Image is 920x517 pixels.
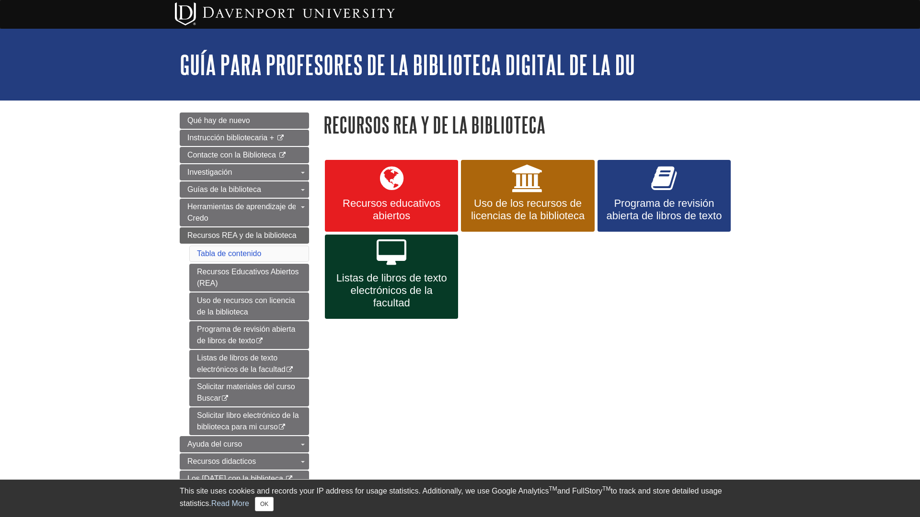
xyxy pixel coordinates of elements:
sup: TM [549,485,557,492]
span: Recursos educativos abiertos [332,197,451,222]
img: Davenport University [175,2,395,25]
span: Ayuda del curso [187,440,242,448]
i: This link opens in a new window [221,395,229,402]
a: Solicitar materiales del curso Buscar [189,379,309,406]
i: This link opens in a new window [278,424,286,430]
i: This link opens in a new window [278,152,286,158]
span: Herramientas de aprendizaje de Credo [187,202,297,222]
a: Listas de libros de texto electrónicos de la facultad [325,235,458,319]
a: Recursos educativos abiertos [325,160,458,232]
button: Close [255,497,274,511]
h1: Recursos REA y de la biblioteca [323,112,740,137]
a: Listas de libros de texto electrónicos de la facultad [189,350,309,378]
a: Recursos didacticos [180,453,309,470]
a: Guías de la biblioteca [180,181,309,198]
a: Programa de revisión abierta de libros de texto [598,160,731,232]
span: Recursos REA y de la biblioteca [187,231,297,239]
i: This link opens in a new window [286,367,294,373]
span: Guías de la biblioteca [187,185,261,193]
a: Ayuda del curso [180,436,309,452]
span: Listas de libros de texto electrónicos de la facultad [332,272,451,309]
span: Recursos didacticos [187,457,256,465]
span: Uso de los recursos de licencias de la biblioteca [468,197,587,222]
span: Qué hay de nuevo [187,116,250,124]
div: Guide Page Menu [180,112,309,487]
a: Programa de revisión abierta de libros de texto [189,321,309,349]
a: Qué hay de nuevo [180,112,309,129]
span: Programa de revisión abierta de libros de texto [605,197,724,222]
i: This link opens in a new window [276,135,284,141]
a: Contacte con la Biblioteca [180,147,309,163]
span: Instrucción bibliotecaria + [187,134,274,142]
a: Guía para profesores de la biblioteca digital de la DU [180,50,635,79]
a: Investigación [180,164,309,180]
i: This link opens in a new window [255,338,264,344]
a: Los [DATE] con la biblioteca [180,471,309,487]
a: Herramientas de aprendizaje de Credo [180,199,309,226]
span: Los [DATE] con la biblioteca [187,474,283,483]
a: Instrucción bibliotecaria + [180,130,309,146]
a: Tabla de contenido [197,249,261,258]
a: Uso de recursos con licencia de la biblioteca [189,292,309,320]
a: Recursos Educativos Abiertos (REA) [189,264,309,292]
a: Recursos REA y de la biblioteca [180,227,309,244]
a: Uso de los recursos de licencias de la biblioteca [461,160,594,232]
a: Read More [211,499,249,507]
span: Investigación [187,168,232,176]
div: This site uses cookies and records your IP address for usage statistics. Additionally, we use Goo... [180,485,740,511]
span: Contacte con la Biblioteca [187,151,276,159]
i: This link opens in a new window [285,476,293,482]
a: Solicitar libro electrónico de la biblioteca para mi curso [189,407,309,435]
sup: TM [602,485,610,492]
